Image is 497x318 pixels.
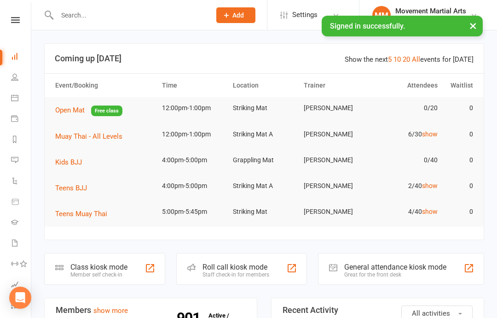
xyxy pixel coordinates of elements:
[202,271,269,278] div: Staff check-in for members
[232,12,244,19] span: Add
[442,201,477,223] td: 0
[442,175,477,197] td: 0
[403,55,410,64] a: 20
[55,157,88,168] button: Kids BJJ
[442,97,477,119] td: 0
[202,263,269,271] div: Roll call kiosk mode
[465,16,481,35] button: ×
[11,68,32,88] a: People
[344,263,446,271] div: General attendance kiosk mode
[55,183,93,194] button: Teens BJJ
[300,124,370,145] td: [PERSON_NAME]
[11,109,32,130] a: Payments
[11,130,32,151] a: Reports
[292,5,318,25] span: Settings
[216,7,255,23] button: Add
[91,106,122,116] span: Free class
[93,306,128,315] a: show more
[229,124,300,145] td: Striking Mat A
[158,97,229,119] td: 12:00pm-1:00pm
[370,97,441,119] td: 0/20
[395,15,466,24] div: Movement Martial arts
[370,124,441,145] td: 6/30
[442,149,477,171] td: 0
[70,263,127,271] div: Class kiosk mode
[158,201,229,223] td: 5:00pm-5:45pm
[300,175,370,197] td: [PERSON_NAME]
[229,175,300,197] td: Striking Mat A
[55,158,82,166] span: Kids BJJ
[54,9,204,22] input: Search...
[300,149,370,171] td: [PERSON_NAME]
[55,210,107,218] span: Teens Muay Thai
[300,74,370,97] th: Trainer
[372,6,391,24] div: MM
[158,74,229,97] th: Time
[11,88,32,109] a: Calendar
[55,132,122,141] span: Muay Thai - All Levels
[388,55,392,64] a: 5
[55,208,114,219] button: Teens Muay Thai
[55,106,85,114] span: Open Mat
[229,201,300,223] td: Striking Mat
[393,55,401,64] a: 10
[51,74,158,97] th: Event/Booking
[344,271,446,278] div: Great for the front desk
[229,74,300,97] th: Location
[55,54,474,63] h3: Coming up [DATE]
[330,22,405,30] span: Signed in successfully.
[158,149,229,171] td: 4:00pm-5:00pm
[9,287,31,309] div: Open Intercom Messenger
[370,175,441,197] td: 2/40
[412,55,420,64] a: All
[55,184,87,192] span: Teens BJJ
[11,47,32,68] a: Dashboard
[395,7,466,15] div: Movement Martial Arts
[283,306,473,315] h3: Recent Activity
[158,124,229,145] td: 12:00pm-1:00pm
[442,124,477,145] td: 0
[55,105,122,116] button: Open MatFree class
[55,131,129,142] button: Muay Thai - All Levels
[56,306,246,315] h3: Members
[412,309,450,318] span: All activities
[422,208,438,215] a: show
[345,54,474,65] div: Show the next events for [DATE]
[300,201,370,223] td: [PERSON_NAME]
[11,275,32,296] a: Assessments
[370,74,441,97] th: Attendees
[442,74,477,97] th: Waitlist
[422,182,438,189] a: show
[229,97,300,119] td: Striking Mat
[11,192,32,213] a: Product Sales
[370,149,441,171] td: 0/40
[158,175,229,197] td: 4:00pm-5:00pm
[422,130,438,138] a: show
[70,271,127,278] div: Member self check-in
[300,97,370,119] td: [PERSON_NAME]
[229,149,300,171] td: Grappling Mat
[370,201,441,223] td: 4/40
